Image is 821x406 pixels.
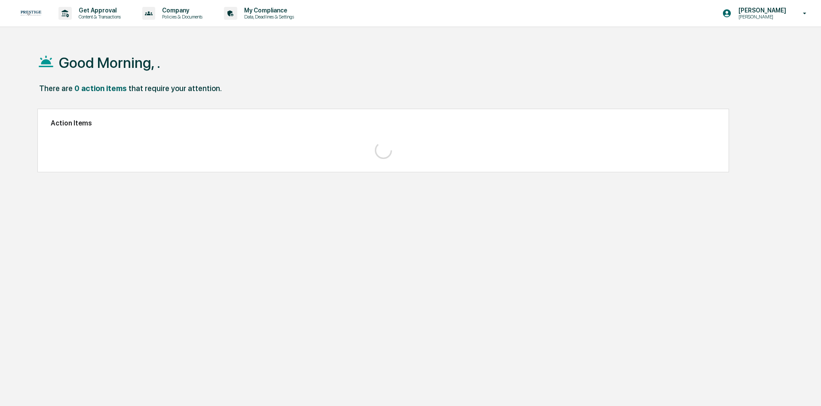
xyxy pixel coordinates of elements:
[74,84,127,93] div: 0 action items
[72,7,125,14] p: Get Approval
[732,14,790,20] p: [PERSON_NAME]
[155,7,207,14] p: Company
[59,54,160,71] h1: Good Morning, .
[72,14,125,20] p: Content & Transactions
[129,84,222,93] div: that require your attention.
[237,14,298,20] p: Data, Deadlines & Settings
[155,14,207,20] p: Policies & Documents
[237,7,298,14] p: My Compliance
[39,84,73,93] div: There are
[51,119,716,127] h2: Action Items
[732,7,790,14] p: [PERSON_NAME]
[21,11,41,16] img: logo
